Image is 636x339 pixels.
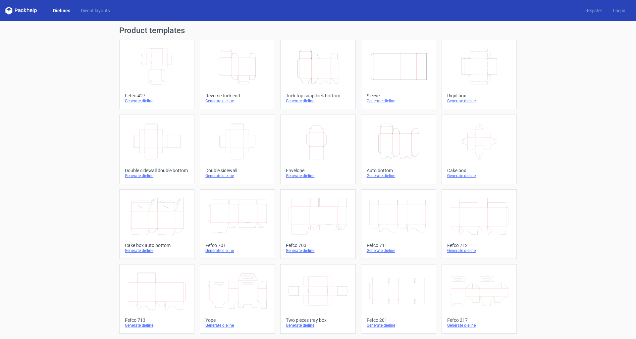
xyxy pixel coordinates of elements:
a: Double sidewall double bottomGenerate dieline [119,115,194,184]
div: Generate dieline [286,98,350,104]
a: Rigid boxGenerate dieline [442,40,517,109]
div: Cake box auto bottom [125,243,189,248]
div: Generate dieline [125,98,189,104]
a: Log in [608,7,631,14]
a: Cake boxGenerate dieline [442,115,517,184]
div: Generate dieline [447,323,511,328]
div: Generate dieline [286,248,350,253]
a: Fefco 703Generate dieline [280,189,355,259]
div: Generate dieline [447,98,511,104]
div: Generate dieline [205,173,269,178]
div: Generate dieline [447,248,511,253]
a: SleeveGenerate dieline [361,40,436,109]
a: Double sidewallGenerate dieline [200,115,275,184]
div: Fefco 711 [367,243,431,248]
a: Fefco 713Generate dieline [119,264,194,334]
div: Generate dieline [125,323,189,328]
a: Fefco 711Generate dieline [361,189,436,259]
div: Reverse tuck end [205,93,269,98]
div: Fefco 713 [125,317,189,323]
div: Fefco 712 [447,243,511,248]
div: Generate dieline [367,323,431,328]
div: Envelope [286,168,350,173]
a: Fefco 701Generate dieline [200,189,275,259]
div: Tuck top snap lock bottom [286,93,350,98]
a: Two pieces tray boxGenerate dieline [280,264,355,334]
div: Fefco 427 [125,93,189,98]
a: Fefco 712Generate dieline [442,189,517,259]
div: Generate dieline [125,173,189,178]
div: Fefco 701 [205,243,269,248]
div: Double sidewall [205,168,269,173]
a: Diecut layouts [76,7,115,14]
div: Rigid box [447,93,511,98]
div: Cake box [447,168,511,173]
div: Generate dieline [286,173,350,178]
a: Tuck top snap lock bottomGenerate dieline [280,40,355,109]
div: Fefco 201 [367,317,431,323]
div: Two pieces tray box [286,317,350,323]
div: Sleeve [367,93,431,98]
div: Generate dieline [205,98,269,104]
div: Generate dieline [367,173,431,178]
div: Generate dieline [286,323,350,328]
a: Auto bottomGenerate dieline [361,115,436,184]
div: Generate dieline [205,323,269,328]
a: Fefco 427Generate dieline [119,40,194,109]
div: Generate dieline [205,248,269,253]
a: Reverse tuck endGenerate dieline [200,40,275,109]
div: Fefco 217 [447,317,511,323]
a: Fefco 217Generate dieline [442,264,517,334]
a: Cake box auto bottomGenerate dieline [119,189,194,259]
div: Double sidewall double bottom [125,168,189,173]
div: Auto bottom [367,168,431,173]
div: Generate dieline [367,248,431,253]
a: Register [580,7,608,14]
a: Fefco 201Generate dieline [361,264,436,334]
h1: Product templates [119,26,517,34]
div: Yope [205,317,269,323]
a: Dielines [48,7,76,14]
div: Fefco 703 [286,243,350,248]
div: Generate dieline [125,248,189,253]
div: Generate dieline [367,98,431,104]
a: EnvelopeGenerate dieline [280,115,355,184]
div: Generate dieline [447,173,511,178]
a: YopeGenerate dieline [200,264,275,334]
